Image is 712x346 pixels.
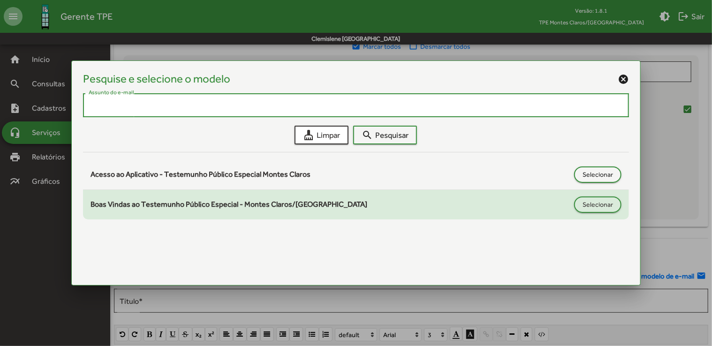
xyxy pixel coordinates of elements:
button: Selecionar [574,166,621,183]
span: Selecionar [583,196,613,213]
mat-icon: search [362,129,373,141]
mat-icon: cleaning_services [303,129,314,141]
button: Pesquisar [353,126,417,144]
span: Selecionar [583,166,613,183]
mat-icon: cancel [618,74,629,85]
button: Selecionar [574,196,621,213]
span: Pesquisar [362,127,409,143]
span: Boas Vindas ao Testemunho Público Especial - Montes Claros/[GEOGRAPHIC_DATA] [91,200,367,209]
h4: Pesquise e selecione o modelo [83,72,230,86]
span: Limpar [303,127,340,143]
span: Acesso ao Aplicativo - Testemunho Público Especial Montes Claros [91,170,311,179]
button: Limpar [295,126,348,144]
